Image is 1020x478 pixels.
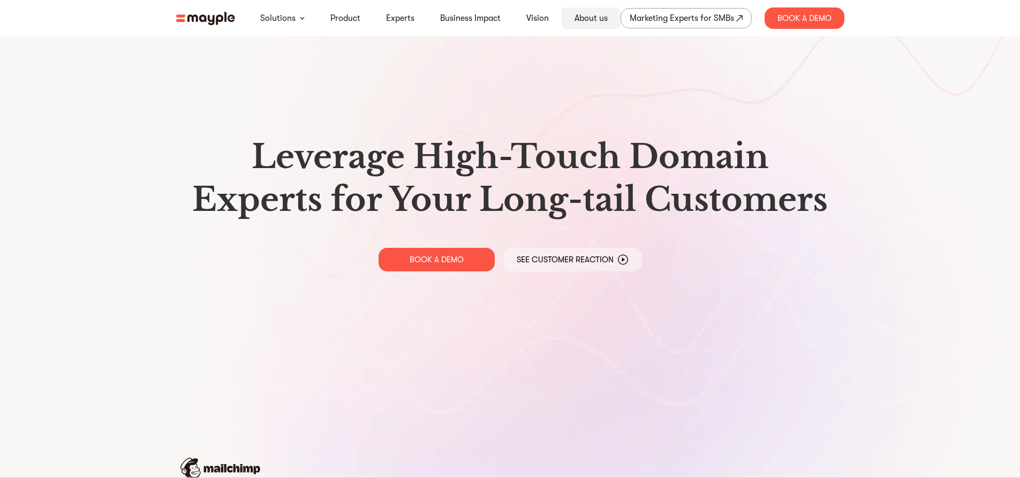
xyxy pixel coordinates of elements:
[185,135,836,221] h1: Leverage High-Touch Domain Experts for Your Long-tail Customers
[630,11,734,26] div: Marketing Experts for SMBs
[517,254,614,265] p: See Customer Reaction
[765,7,844,29] div: Book A Demo
[575,12,608,25] a: About us
[386,12,414,25] a: Experts
[300,17,305,20] img: arrow-down
[440,12,501,25] a: Business Impact
[621,8,752,28] a: Marketing Experts for SMBs
[503,248,642,271] a: See Customer Reaction
[260,12,296,25] a: Solutions
[330,12,360,25] a: Product
[526,12,549,25] a: Vision
[410,254,464,265] p: BOOK A DEMO
[176,12,235,25] img: mayple-logo
[379,248,495,271] a: BOOK A DEMO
